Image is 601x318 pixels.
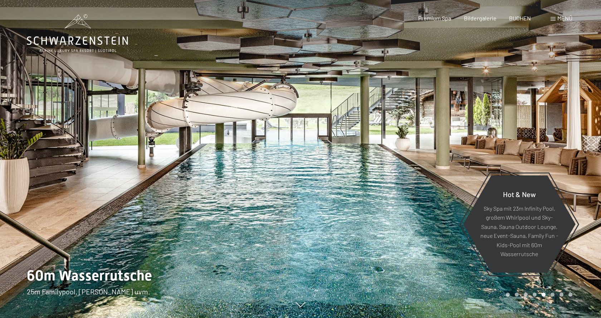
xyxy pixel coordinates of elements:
div: Carousel Page 2 [515,293,519,297]
a: Hot & New Sky Spa mit 23m Infinity Pool, großem Whirlpool und Sky-Sauna, Sauna Outdoor Lounge, ne... [463,175,576,273]
span: Menü [557,15,572,21]
a: Bildergalerie [464,15,497,21]
div: Carousel Page 4 [533,293,537,297]
div: Carousel Page 5 (Current Slide) [542,293,546,297]
a: BUCHEN [509,15,531,21]
div: Carousel Page 6 [551,293,554,297]
a: Premium Spa [418,15,451,21]
div: Carousel Pagination [503,293,572,297]
div: Carousel Page 3 [524,293,528,297]
div: Carousel Page 7 [560,293,563,297]
span: Hot & New [503,190,536,198]
div: Carousel Page 1 [506,293,510,297]
p: Sky Spa mit 23m Infinity Pool, großem Whirlpool und Sky-Sauna, Sauna Outdoor Lounge, neue Event-S... [480,204,558,259]
div: Carousel Page 8 [568,293,572,297]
